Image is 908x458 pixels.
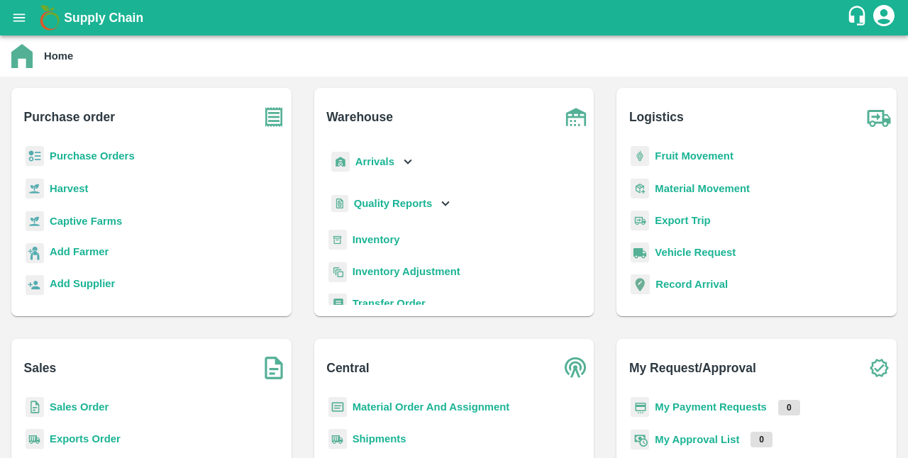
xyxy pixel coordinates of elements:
img: harvest [26,178,44,199]
a: Add Supplier [50,276,115,295]
img: payment [631,397,649,418]
img: delivery [631,211,649,231]
b: My Request/Approval [629,358,756,378]
button: open drawer [3,1,35,34]
b: Purchase order [24,107,115,127]
a: My Approval List [655,434,739,445]
img: purchase [256,99,292,135]
img: whArrival [331,152,350,172]
img: fruit [631,146,649,167]
a: Sales Order [50,401,109,413]
img: home [11,44,33,68]
a: Supply Chain [64,8,846,28]
img: centralMaterial [328,397,347,418]
img: truck [861,99,897,135]
img: harvest [26,211,44,232]
img: shipments [26,429,44,449]
img: material [631,178,649,199]
b: Supply Chain [64,11,143,25]
img: soSales [256,350,292,386]
div: account of current user [871,3,897,33]
a: Captive Farms [50,216,122,227]
img: whInventory [328,230,347,250]
img: logo [35,4,64,32]
p: 0 [751,432,773,447]
img: recordArrival [631,274,650,294]
img: reciept [26,146,44,167]
b: Add Supplier [50,278,115,289]
a: Transfer Order [353,298,426,309]
a: Record Arrival [655,279,728,290]
img: shipments [328,429,347,449]
a: Purchase Orders [50,150,135,162]
b: Sales [24,358,57,378]
b: Arrivals [355,156,394,167]
img: warehouse [558,99,594,135]
a: My Payment Requests [655,401,767,413]
b: Quality Reports [354,198,433,209]
img: supplier [26,275,44,296]
p: 0 [778,400,800,415]
a: Material Movement [655,183,750,194]
a: Inventory Adjustment [353,266,460,277]
a: Harvest [50,183,88,194]
div: Quality Reports [328,189,454,218]
a: Vehicle Request [655,247,736,258]
b: Logistics [629,107,684,127]
b: Add Farmer [50,246,109,257]
img: vehicle [631,242,649,263]
a: Exports Order [50,433,121,445]
a: Material Order And Assignment [353,401,510,413]
div: Arrivals [328,146,416,178]
div: customer-support [846,5,871,30]
img: check [861,350,897,386]
b: Central [326,358,369,378]
a: Fruit Movement [655,150,733,162]
img: inventory [328,262,347,282]
img: qualityReport [331,195,348,213]
a: Inventory [353,234,400,245]
a: Shipments [353,433,406,445]
b: Home [44,50,73,62]
b: Warehouse [326,107,393,127]
img: approval [631,429,649,450]
a: Add Farmer [50,244,109,263]
a: Export Trip [655,215,710,226]
img: whTransfer [328,294,347,314]
img: sales [26,397,44,418]
img: central [558,350,594,386]
img: farmer [26,243,44,264]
